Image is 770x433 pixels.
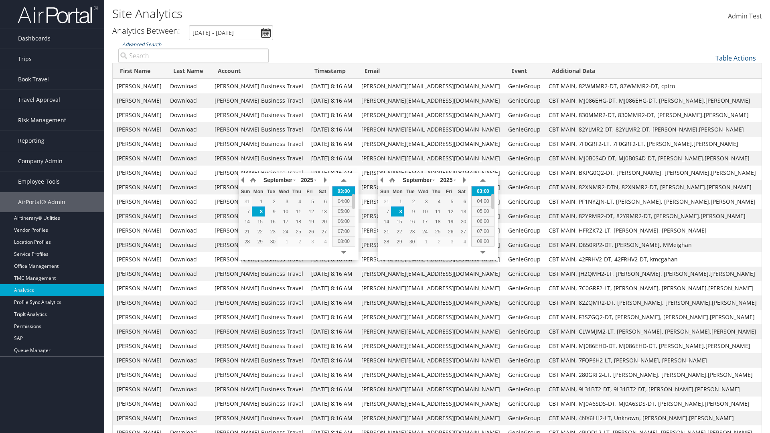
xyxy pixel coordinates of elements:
[113,368,166,382] td: [PERSON_NAME]
[113,108,166,122] td: [PERSON_NAME]
[307,166,357,180] td: [DATE] 8:16 AM
[113,79,166,93] td: [PERSON_NAME]
[166,368,211,382] td: Download
[166,108,211,122] td: Download
[166,295,211,310] td: Download
[357,397,504,411] td: [PERSON_NAME][EMAIL_ADDRESS][DOMAIN_NAME]
[303,198,316,205] div: 5
[211,137,307,151] td: [PERSON_NAME] Business Travel
[316,208,329,215] div: 13
[504,295,545,310] td: GenieGroup
[113,122,166,137] td: [PERSON_NAME]
[113,209,166,223] td: [PERSON_NAME]
[113,151,166,166] td: [PERSON_NAME]
[303,208,316,215] div: 12
[113,166,166,180] td: [PERSON_NAME]
[252,208,265,215] div: 8
[378,238,391,245] div: 28
[545,310,762,324] td: CBT MAIN, F3SZGQ2-DT, [PERSON_NAME], [PERSON_NAME].[PERSON_NAME]
[113,281,166,295] td: [PERSON_NAME]
[357,310,504,324] td: [PERSON_NAME][EMAIL_ADDRESS][DOMAIN_NAME]
[545,411,762,425] td: CBT MAIN, 4NX6LH2-LT, Unknown, [PERSON_NAME].[PERSON_NAME]
[391,218,404,225] div: 15
[545,353,762,368] td: CBT MAIN, 7FQP6H2-LT, [PERSON_NAME], [PERSON_NAME]
[316,198,329,205] div: 6
[545,295,762,310] td: CBT MAIN, 82ZQMR2-DT, [PERSON_NAME], [PERSON_NAME].[PERSON_NAME]
[166,238,211,252] td: Download
[504,93,545,108] td: GenieGroup
[504,79,545,93] td: GenieGroup
[211,353,307,368] td: [PERSON_NAME] Business Travel
[303,186,316,196] th: Fri
[113,397,166,411] td: [PERSON_NAME]
[472,206,494,216] div: 05:00
[545,368,762,382] td: CBT MAIN, 280GRF2-LT, [PERSON_NAME], [PERSON_NAME].[PERSON_NAME]
[504,353,545,368] td: GenieGroup
[545,151,762,166] td: CBT MAIN, MJ0B0S4D-DT, MJ0B0S4D-DT, [PERSON_NAME].[PERSON_NAME]
[545,397,762,411] td: CBT MAIN, MJ0A6SDS-DT, MJ0A6SDS-DT, [PERSON_NAME].[PERSON_NAME]
[113,411,166,425] td: [PERSON_NAME]
[357,295,504,310] td: [PERSON_NAME][EMAIL_ADDRESS][DOMAIN_NAME]
[211,324,307,339] td: [PERSON_NAME] Business Travel
[113,238,166,252] td: [PERSON_NAME]
[404,218,417,225] div: 16
[301,177,313,183] span: 2025
[290,228,303,235] div: 25
[307,310,357,324] td: [DATE] 8:16 AM
[472,216,494,226] div: 06:00
[252,228,265,235] div: 22
[211,368,307,382] td: [PERSON_NAME] Business Travel
[211,252,307,267] td: [PERSON_NAME] Business Travel
[307,122,357,137] td: [DATE] 8:16 AM
[166,79,211,93] td: Download
[166,339,211,353] td: Download
[440,177,452,183] span: 2025
[18,172,60,192] span: Employee Tools
[211,339,307,353] td: [PERSON_NAME] Business Travel
[430,186,442,196] th: Thu
[307,397,357,411] td: [DATE] 8:16 AM
[545,108,762,122] td: CBT MAIN, 830MMR2-DT, 830MMR2-DT, [PERSON_NAME].[PERSON_NAME]
[166,209,211,223] td: Download
[504,267,545,281] td: GenieGroup
[545,166,762,180] td: CBT MAIN, BKPG0Q2-DT, [PERSON_NAME], [PERSON_NAME].[PERSON_NAME]
[265,198,278,205] div: 2
[545,339,762,353] td: CBT MAIN, MJ086EHD-DT, MJ086EHD-DT, [PERSON_NAME].[PERSON_NAME]
[113,353,166,368] td: [PERSON_NAME]
[417,228,430,235] div: 24
[504,63,545,79] th: Event
[504,252,545,267] td: GenieGroup
[113,93,166,108] td: [PERSON_NAME]
[18,28,51,49] span: Dashboards
[211,223,307,238] td: [PERSON_NAME] Business Travel
[166,93,211,108] td: Download
[113,267,166,281] td: [PERSON_NAME]
[18,192,65,212] span: AirPortal® Admin
[278,186,290,196] th: Wed
[265,228,278,235] div: 23
[18,131,45,151] span: Reporting
[211,180,307,194] td: [PERSON_NAME] Business Travel
[307,368,357,382] td: [DATE] 8:16 AM
[728,4,762,29] a: Admin Test
[239,198,252,205] div: 31
[18,5,98,24] img: airportal-logo.png
[545,194,762,209] td: CBT MAIN, PF1NYZJN-LT, [PERSON_NAME], [PERSON_NAME].[PERSON_NAME]
[303,228,316,235] div: 26
[504,397,545,411] td: GenieGroup
[472,236,494,246] div: 08:00
[545,252,762,267] td: CBT MAIN, 42FRHV2-DT, 42FRHV2-DT, kmcgahan
[442,238,455,245] div: 3
[166,397,211,411] td: Download
[307,79,357,93] td: [DATE] 8:16 AM
[455,198,468,205] div: 6
[404,228,417,235] div: 23
[211,108,307,122] td: [PERSON_NAME] Business Travel
[430,208,442,215] div: 11
[307,137,357,151] td: [DATE] 8:16 AM
[504,382,545,397] td: GenieGroup
[316,238,329,245] div: 4
[211,93,307,108] td: [PERSON_NAME] Business Travel
[417,198,430,205] div: 3
[357,368,504,382] td: [PERSON_NAME][EMAIL_ADDRESS][DOMAIN_NAME]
